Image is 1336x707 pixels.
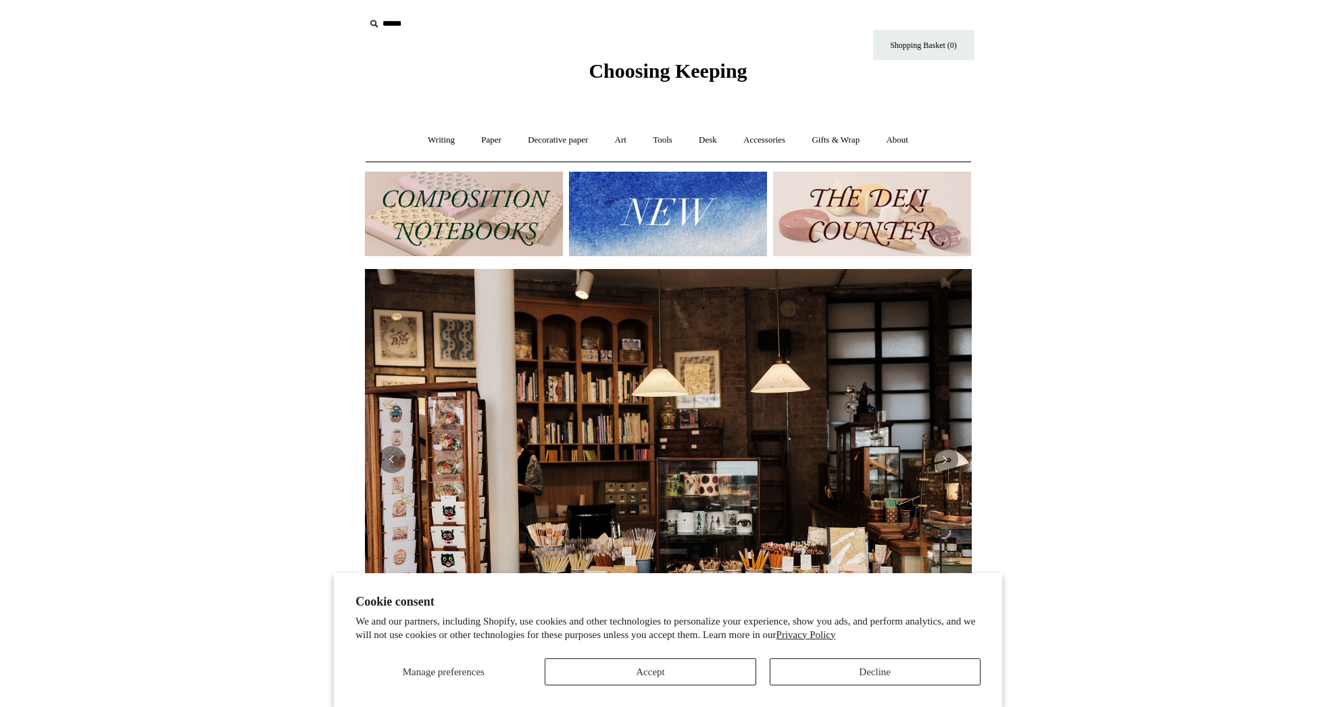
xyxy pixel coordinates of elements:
[641,122,685,158] a: Tools
[873,30,974,60] a: Shopping Basket (0)
[378,446,405,473] button: Previous
[469,122,514,158] a: Paper
[416,122,467,158] a: Writing
[874,122,920,158] a: About
[589,59,747,82] span: Choosing Keeping
[355,658,531,685] button: Manage preferences
[589,70,747,80] a: Choosing Keeping
[603,122,639,158] a: Art
[355,615,981,641] p: We and our partners, including Shopify, use cookies and other technologies to personalize your ex...
[799,122,872,158] a: Gifts & Wrap
[516,122,600,158] a: Decorative paper
[931,446,958,473] button: Next
[731,122,797,158] a: Accessories
[365,172,563,256] img: 202302 Composition ledgers.jpg__PID:69722ee6-fa44-49dd-a067-31375e5d54ec
[773,172,971,256] img: The Deli Counter
[770,658,981,685] button: Decline
[569,172,767,256] img: New.jpg__PID:f73bdf93-380a-4a35-bcfe-7823039498e1
[776,629,836,640] a: Privacy Policy
[365,269,972,650] img: 20250131 INSIDE OF THE SHOP.jpg__PID:b9484a69-a10a-4bde-9e8d-1408d3d5e6ad
[403,666,485,677] span: Manage preferences
[687,122,729,158] a: Desk
[545,658,756,685] button: Accept
[355,595,981,609] h2: Cookie consent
